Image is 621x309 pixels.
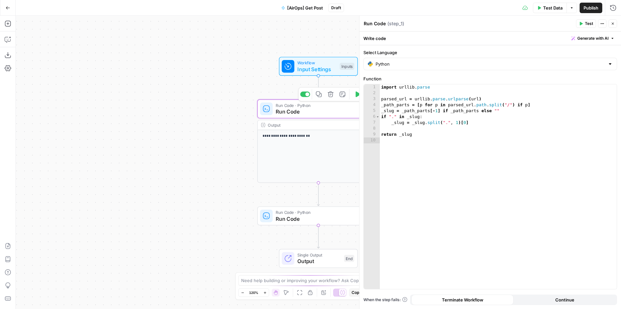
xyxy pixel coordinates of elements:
span: Input Settings [297,65,336,73]
div: Run Code · PythonRun CodeStep 2 [257,206,379,225]
button: Publish [580,3,602,13]
span: Draft [331,5,341,11]
span: Test [585,21,593,27]
g: Edge from step_1 to step_2 [317,183,319,206]
span: Terminate Workflow [442,297,483,303]
span: Generate with AI [577,35,609,41]
span: Test Data [543,5,563,11]
button: Continue [514,295,616,305]
span: Run Code · Python [276,209,358,216]
div: 2 [364,90,380,96]
span: Continue [555,297,574,303]
div: 9 [364,132,380,137]
span: Single Output [297,252,341,258]
span: Workflow [297,60,336,66]
div: 3 [364,96,380,102]
span: Copy [352,290,361,296]
div: Inputs [340,63,354,70]
textarea: Run Code [364,20,386,27]
span: Output [297,257,341,265]
label: Function [363,75,617,82]
div: 7 [364,120,380,126]
a: When the step fails: [363,297,407,303]
span: 120% [249,290,258,295]
div: End [344,255,354,262]
label: Select Language [363,49,617,56]
div: 8 [364,126,380,132]
input: Python [376,61,605,67]
g: Edge from step_2 to end [317,225,319,248]
button: Test Data [533,3,566,13]
button: Generate with AI [569,34,617,43]
span: Toggle code folding, rows 6 through 7 [376,114,379,120]
g: Edge from start to step_1 [317,76,319,99]
div: Single OutputOutputEnd [257,249,379,268]
span: Run Code [276,108,358,115]
div: 10 [364,137,380,143]
div: WorkflowInput SettingsInputs [257,57,379,76]
span: [AirOps] Get Post [287,5,323,11]
span: Run Code · Python [276,102,358,108]
div: 6 [364,114,380,120]
button: [AirOps] Get Post [277,3,327,13]
div: Write code [359,31,621,45]
span: ( step_1 ) [387,20,404,27]
div: Output [268,122,358,128]
button: Test [576,19,596,28]
button: Copy [349,288,364,297]
span: Run Code [276,215,358,223]
div: 5 [364,108,380,114]
div: 4 [364,102,380,108]
div: 1 [364,84,380,90]
span: Publish [584,5,598,11]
